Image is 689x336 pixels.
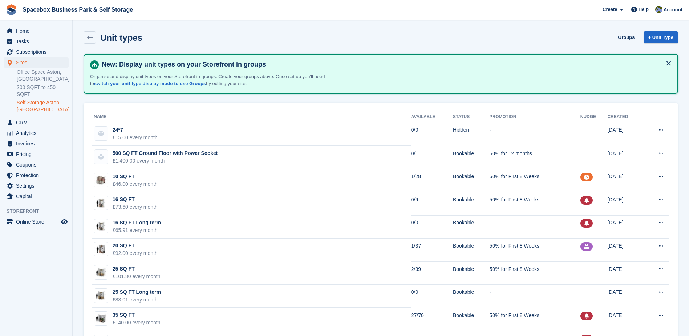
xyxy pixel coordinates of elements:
td: 50% for First 8 Weeks [490,261,580,285]
td: 1/37 [411,239,453,262]
td: Bookable [453,308,490,331]
span: Tasks [16,36,60,47]
a: Preview store [60,217,69,226]
img: stora-icon-8386f47178a22dfd0bd8f6a31ec36ba5ce8667c1dd55bd0f319d3a0aa187defe.svg [6,4,17,15]
td: Bookable [453,261,490,285]
h2: Unit types [100,33,142,43]
div: 25 SQ FT [113,265,161,273]
img: Locker%20Medium%201%20-%20Imperial%20(1).jpg [94,173,108,187]
a: menu [4,117,69,128]
td: 0/1 [411,146,453,169]
td: 2/39 [411,261,453,285]
div: £92.00 every month [113,249,158,257]
div: £140.00 every month [113,319,161,327]
span: Analytics [16,128,60,138]
th: Promotion [490,111,580,123]
td: [DATE] [607,169,643,192]
div: £83.01 every month [113,296,161,304]
td: 50% for First 8 Weeks [490,169,580,192]
th: Created [607,111,643,123]
div: 25 SQ FT Long term [113,288,161,296]
a: menu [4,36,69,47]
a: menu [4,26,69,36]
a: menu [4,57,69,68]
span: CRM [16,117,60,128]
td: [DATE] [607,123,643,146]
span: Help [639,6,649,13]
div: £1,400.00 every month [113,157,218,165]
img: blank-unit-type-icon-ffbac7b88ba66c5e286b0e438baccc4b9c83835d4c34f86887a83fc20ec27e7b.svg [94,150,108,164]
img: Screenshot%202025-03-03%20151039.png [94,290,108,301]
td: [DATE] [607,146,643,169]
a: switch your unit type display mode to use Groups [94,81,206,86]
td: Bookable [453,169,490,192]
td: [DATE] [607,192,643,215]
td: - [490,285,580,308]
h4: New: Display unit types on your Storefront in groups [99,60,672,69]
td: Bookable [453,192,490,215]
p: Organise and display unit types on your Storefront in groups. Create your groups above. Once set ... [90,73,344,87]
div: £46.00 every month [113,180,158,188]
td: 0/9 [411,192,453,215]
span: Storefront [7,208,72,215]
a: menu [4,170,69,180]
a: Office Space Aston, [GEOGRAPHIC_DATA] [17,69,69,83]
td: [DATE] [607,215,643,239]
span: Sites [16,57,60,68]
td: Bookable [453,146,490,169]
a: menu [4,160,69,170]
td: Bookable [453,285,490,308]
img: blank-unit-type-icon-ffbac7b88ba66c5e286b0e438baccc4b9c83835d4c34f86887a83fc20ec27e7b.svg [94,127,108,140]
span: Coupons [16,160,60,170]
div: £65.91 every month [113,227,161,234]
td: 50% for First 8 Weeks [490,308,580,331]
span: Create [603,6,617,13]
span: Pricing [16,149,60,159]
td: 50% for First 8 Weeks [490,192,580,215]
td: Bookable [453,239,490,262]
a: menu [4,191,69,201]
img: 20-sqft-unit.jpg [94,244,108,255]
a: menu [4,139,69,149]
div: £73.60 every month [113,203,158,211]
div: 500 SQ FT Ground Floor with Power Socket [113,149,218,157]
div: £15.00 every month [113,134,158,141]
td: [DATE] [607,285,643,308]
span: Home [16,26,60,36]
span: Subscriptions [16,47,60,57]
a: Spacebox Business Park & Self Storage [20,4,136,16]
td: - [490,123,580,146]
a: + Unit Type [644,31,678,43]
a: menu [4,149,69,159]
div: 10 SQ FT [113,173,158,180]
img: sahil [655,6,662,13]
img: 16-sqft-unit.jpg [94,221,108,232]
td: Hidden [453,123,490,146]
td: 0/0 [411,285,453,308]
a: menu [4,181,69,191]
div: 20 SQ FT [113,242,158,249]
a: Self-Storage Aston, [GEOGRAPHIC_DATA] [17,99,69,113]
span: Online Store [16,217,60,227]
td: [DATE] [607,261,643,285]
td: 1/28 [411,169,453,192]
img: 30-sqft-unit.jpg [94,313,108,324]
a: 200 SQFT to 450 SQFT [17,84,69,98]
td: 0/0 [411,215,453,239]
th: Nudge [580,111,608,123]
div: 35 SQ FT [113,311,161,319]
div: £101.80 every month [113,273,161,280]
a: menu [4,217,69,227]
td: 50% for First 8 Weeks [490,239,580,262]
td: 0/0 [411,123,453,146]
span: Invoices [16,139,60,149]
span: Settings [16,181,60,191]
a: menu [4,128,69,138]
td: - [490,215,580,239]
a: menu [4,47,69,57]
a: Groups [615,31,637,43]
td: Bookable [453,215,490,239]
td: [DATE] [607,239,643,262]
span: Capital [16,191,60,201]
img: 25.jpg [94,267,108,278]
